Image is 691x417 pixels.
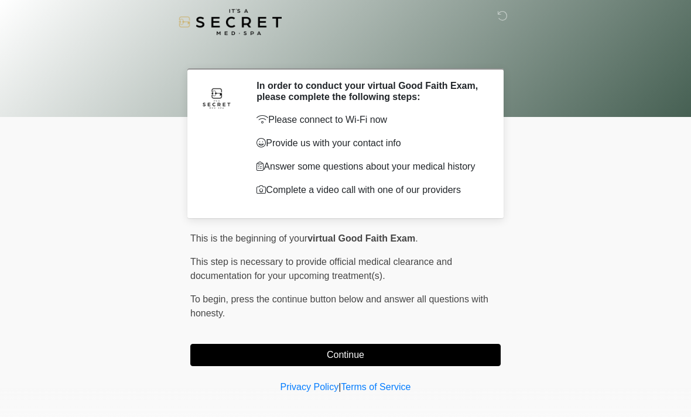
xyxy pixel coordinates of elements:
p: Please connect to Wi-Fi now [256,113,483,127]
img: It's A Secret Med Spa Logo [179,9,282,35]
span: To begin, [190,294,231,304]
h2: In order to conduct your virtual Good Faith Exam, please complete the following steps: [256,80,483,102]
p: Provide us with your contact info [256,136,483,150]
a: Terms of Service [341,382,411,392]
span: . [415,233,418,243]
span: This step is necessary to provide official medical clearance and documentation for your upcoming ... [190,257,452,281]
a: Privacy Policy [280,382,339,392]
span: press the continue button below and answer all questions with honesty. [190,294,488,318]
p: Complete a video call with one of our providers [256,183,483,197]
img: Agent Avatar [199,80,234,115]
button: Continue [190,344,501,366]
a: | [338,382,341,392]
p: Answer some questions about your medical history [256,160,483,174]
span: This is the beginning of your [190,233,307,243]
h1: ‎ ‎ [182,42,509,64]
strong: virtual Good Faith Exam [307,233,415,243]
